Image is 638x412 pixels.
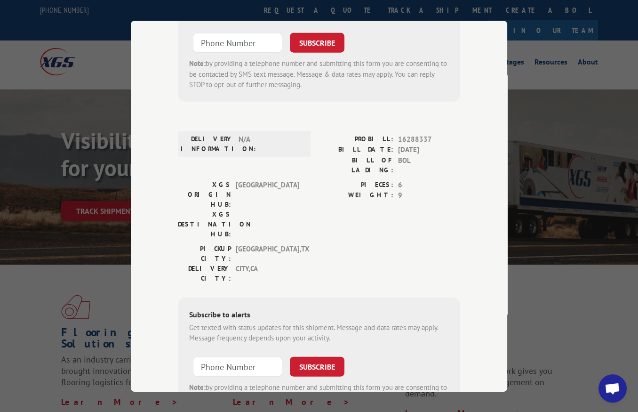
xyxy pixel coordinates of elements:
[239,134,302,153] span: N/A
[236,179,299,209] span: [GEOGRAPHIC_DATA]
[598,374,627,403] div: Open chat
[189,382,206,391] strong: Note:
[189,322,449,343] div: Get texted with status updates for this shipment. Message and data rates may apply. Message frequ...
[319,134,393,145] label: PROBILL:
[193,33,282,53] input: Phone Number
[189,59,206,68] strong: Note:
[178,209,231,239] label: XGS DESTINATION HUB:
[398,190,460,201] span: 9
[189,308,449,322] div: Subscribe to alerts
[236,263,299,283] span: CITY , CA
[398,134,460,145] span: 16288337
[398,145,460,155] span: [DATE]
[290,356,344,376] button: SUBSCRIBE
[178,263,231,283] label: DELIVERY CITY:
[398,155,460,175] span: BOL
[319,155,393,175] label: BILL OF LADING:
[319,145,393,155] label: BILL DATE:
[290,33,344,53] button: SUBSCRIBE
[319,190,393,201] label: WEIGHT:
[319,179,393,190] label: PIECES:
[236,243,299,263] span: [GEOGRAPHIC_DATA] , TX
[398,179,460,190] span: 6
[193,356,282,376] input: Phone Number
[178,243,231,263] label: PICKUP CITY:
[181,134,234,153] label: DELIVERY INFORMATION:
[178,179,231,209] label: XGS ORIGIN HUB:
[189,58,449,90] div: by providing a telephone number and submitting this form you are consenting to be contacted by SM...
